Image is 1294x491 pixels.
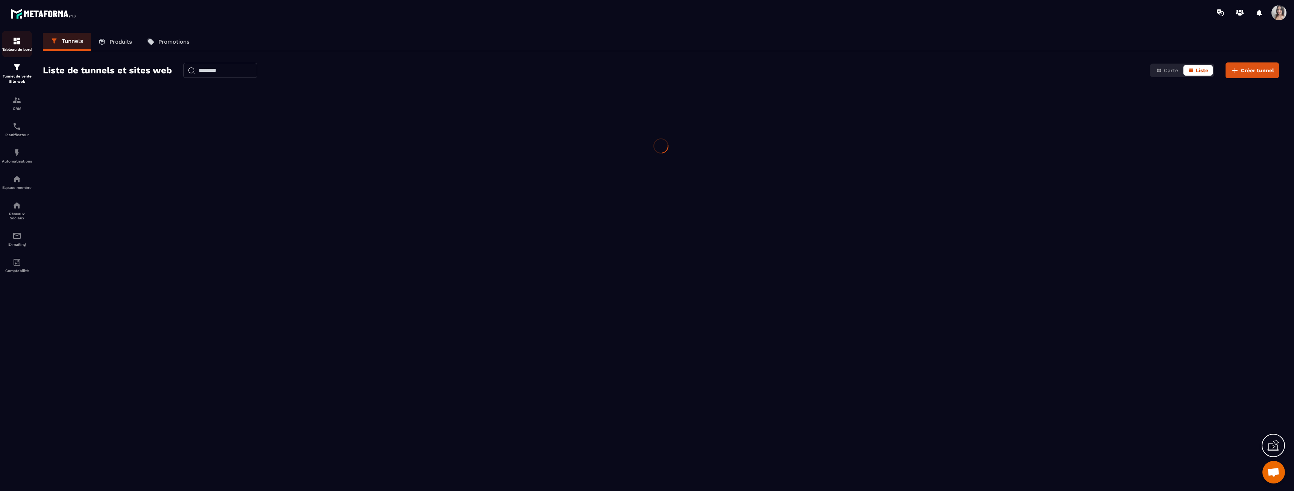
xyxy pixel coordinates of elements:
[2,74,32,84] p: Tunnel de vente Site web
[11,7,78,21] img: logo
[2,252,32,278] a: accountantaccountantComptabilité
[2,90,32,116] a: formationformationCRM
[91,33,140,51] a: Produits
[1241,67,1274,74] span: Créer tunnel
[12,231,21,240] img: email
[2,57,32,90] a: formationformationTunnel de vente Site web
[2,195,32,226] a: social-networksocial-networkRéseaux Sociaux
[12,258,21,267] img: accountant
[1226,62,1279,78] button: Créer tunnel
[62,38,83,44] p: Tunnels
[12,201,21,210] img: social-network
[2,226,32,252] a: emailemailE-mailing
[12,36,21,46] img: formation
[1151,65,1183,76] button: Carte
[12,122,21,131] img: scheduler
[2,106,32,111] p: CRM
[2,31,32,57] a: formationformationTableau de bord
[2,242,32,246] p: E-mailing
[2,169,32,195] a: automationsautomationsEspace membre
[2,143,32,169] a: automationsautomationsAutomatisations
[43,63,172,78] h2: Liste de tunnels et sites web
[140,33,197,51] a: Promotions
[1196,67,1208,73] span: Liste
[2,47,32,52] p: Tableau de bord
[2,185,32,190] p: Espace membre
[12,148,21,157] img: automations
[2,212,32,220] p: Réseaux Sociaux
[2,133,32,137] p: Planificateur
[1183,65,1213,76] button: Liste
[2,269,32,273] p: Comptabilité
[12,175,21,184] img: automations
[1262,461,1285,483] div: Ouvrir le chat
[109,38,132,45] p: Produits
[12,63,21,72] img: formation
[2,159,32,163] p: Automatisations
[2,116,32,143] a: schedulerschedulerPlanificateur
[1164,67,1178,73] span: Carte
[12,96,21,105] img: formation
[158,38,190,45] p: Promotions
[43,33,91,51] a: Tunnels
